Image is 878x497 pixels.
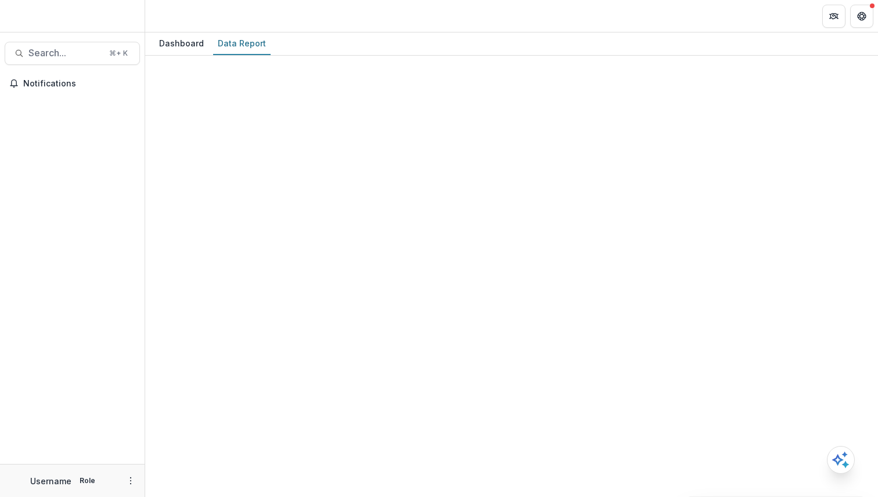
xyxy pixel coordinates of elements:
span: Notifications [23,79,135,89]
button: Search... [5,42,140,65]
p: Username [30,475,71,487]
span: Search... [28,48,102,59]
button: More [124,474,138,488]
button: Open AI Assistant [827,446,855,474]
button: Notifications [5,74,140,93]
button: Get Help [850,5,873,28]
div: Data Report [213,35,271,52]
button: Partners [822,5,845,28]
p: Role [76,476,99,486]
div: Dashboard [154,35,208,52]
div: ⌘ + K [107,47,130,60]
a: Dashboard [154,32,208,55]
a: Data Report [213,32,271,55]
